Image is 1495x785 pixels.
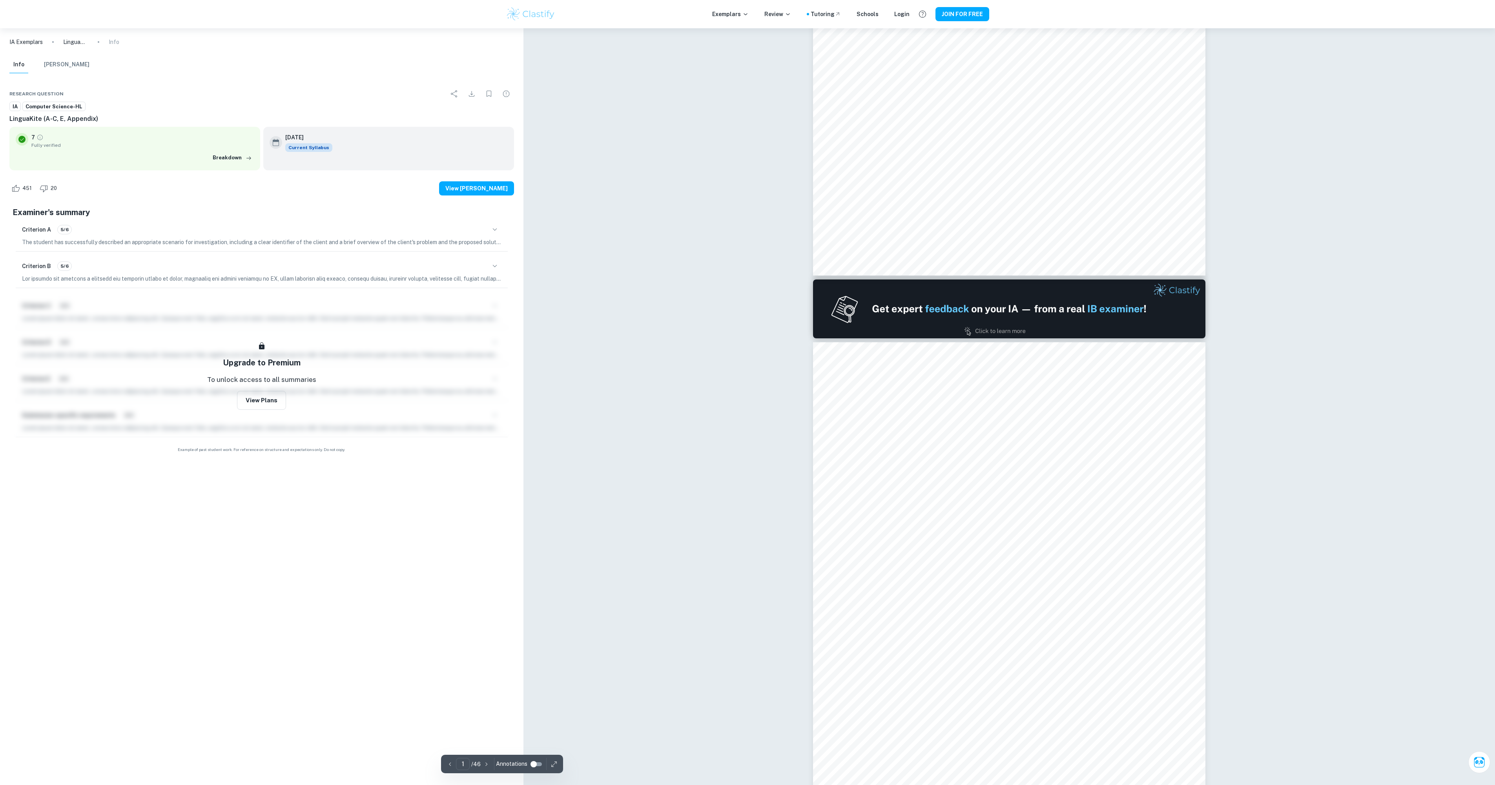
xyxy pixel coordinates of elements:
[935,7,989,21] button: JOIN FOR FREE
[9,38,43,46] a: IA Exemplars
[447,86,462,102] div: Share
[22,225,51,234] h6: Criterion A
[31,142,254,149] span: Fully verified
[811,10,841,18] a: Tutoring
[916,7,929,21] button: Help and Feedback
[9,56,28,73] button: Info
[9,102,21,111] a: IA
[285,143,332,152] div: This exemplar is based on the current syllabus. Feel free to refer to it for inspiration/ideas wh...
[498,86,514,102] div: Report issue
[9,447,514,453] span: Example of past student work. For reference on structure and expectations only. Do not copy.
[481,86,497,102] div: Bookmark
[10,103,20,111] span: IA
[285,143,332,152] span: Current Syllabus
[38,182,61,195] div: Dislike
[223,357,301,369] h5: Upgrade to Premium
[207,375,316,385] p: To unlock access to all summaries
[44,56,89,73] button: [PERSON_NAME]
[764,10,791,18] p: Review
[109,38,119,46] p: Info
[58,263,71,270] span: 5/6
[813,279,1205,338] img: Ad
[22,102,86,111] a: Computer Science-HL
[58,226,71,233] span: 5/6
[857,10,879,18] a: Schools
[506,6,556,22] img: Clastify logo
[46,184,61,192] span: 20
[9,90,64,97] span: Research question
[9,182,36,195] div: Like
[13,206,511,218] h5: Examiner's summary
[285,133,326,142] h6: [DATE]
[23,103,85,111] span: Computer Science-HL
[31,133,35,142] p: 7
[9,114,514,124] h6: LinguaKite (A-C, E, Appendix)
[237,391,286,410] button: View Plans
[439,181,514,195] button: View [PERSON_NAME]
[1468,751,1490,773] button: Ask Clai
[22,274,501,283] p: Lor ipsumdo sit ametcons a elitsedd eiu temporin utlabo et dolor, magnaaliq eni admini veniamqu n...
[63,38,88,46] p: LinguaKite (A-C, E, Appendix)
[712,10,749,18] p: Exemplars
[464,86,479,102] div: Download
[22,262,51,270] h6: Criterion B
[211,152,254,164] button: Breakdown
[22,238,501,246] p: The student has successfully described an appropriate scenario for investigation, including a cle...
[18,184,36,192] span: 451
[894,10,910,18] a: Login
[471,760,481,769] p: / 46
[36,134,44,141] a: Grade fully verified
[496,760,527,768] span: Annotations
